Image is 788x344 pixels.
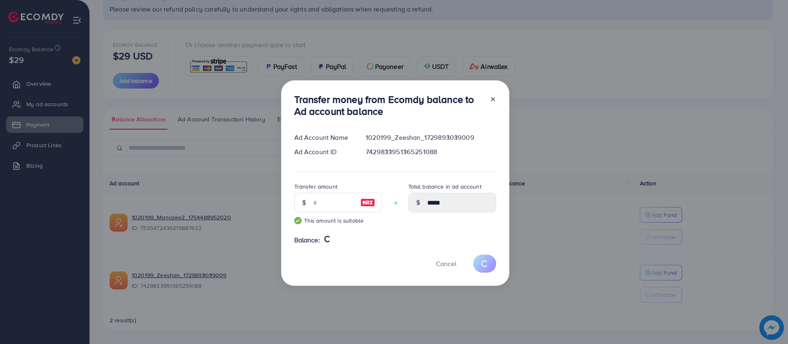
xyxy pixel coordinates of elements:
small: This amount is suitable [294,216,382,225]
img: image [360,198,375,207]
div: Ad Account ID [288,147,360,157]
div: Ad Account Name [288,133,360,142]
label: Transfer amount [294,182,337,191]
div: 7429833951365251088 [359,147,502,157]
label: Total balance in ad account [408,182,481,191]
img: guide [294,217,302,224]
span: Cancel [436,259,456,268]
span: Balance: [294,235,320,245]
h3: Transfer money from Ecomdy balance to Ad account balance [294,93,483,117]
div: 1020199_Zeeshan_1729893039009 [359,133,502,142]
button: Cancel [426,255,467,272]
